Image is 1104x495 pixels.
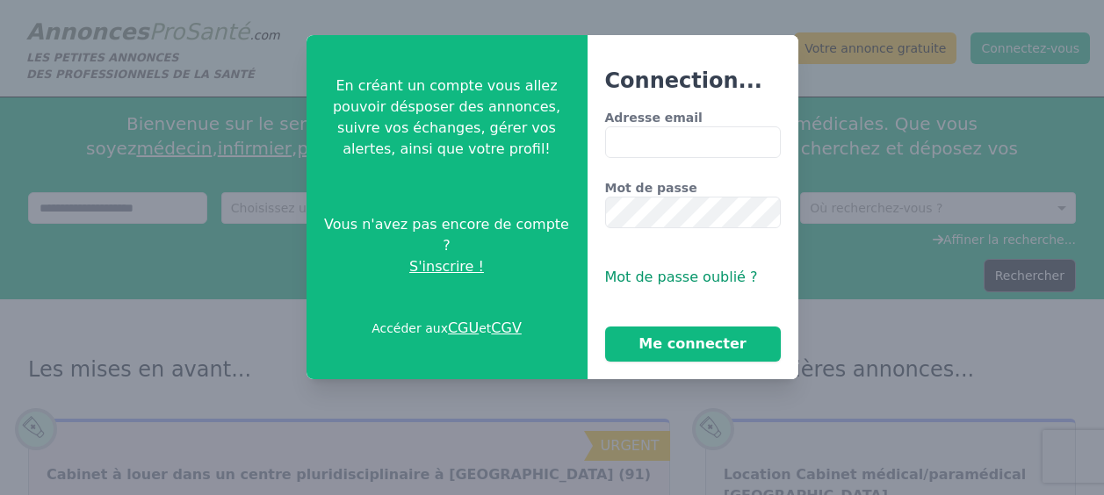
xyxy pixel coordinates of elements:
a: CGV [491,319,522,336]
label: Mot de passe [605,179,781,197]
p: En créant un compte vous allez pouvoir désposer des annonces, suivre vos échanges, gérer vos aler... [321,75,574,160]
span: Vous n'avez pas encore de compte ? [321,214,574,256]
span: S'inscrire ! [409,256,484,277]
h3: Connection... [605,67,781,95]
button: Me connecter [605,326,781,362]
a: CGU [448,319,479,336]
span: Mot de passe oublié ? [605,269,758,285]
p: Accéder aux et [372,318,522,339]
label: Adresse email [605,109,781,126]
